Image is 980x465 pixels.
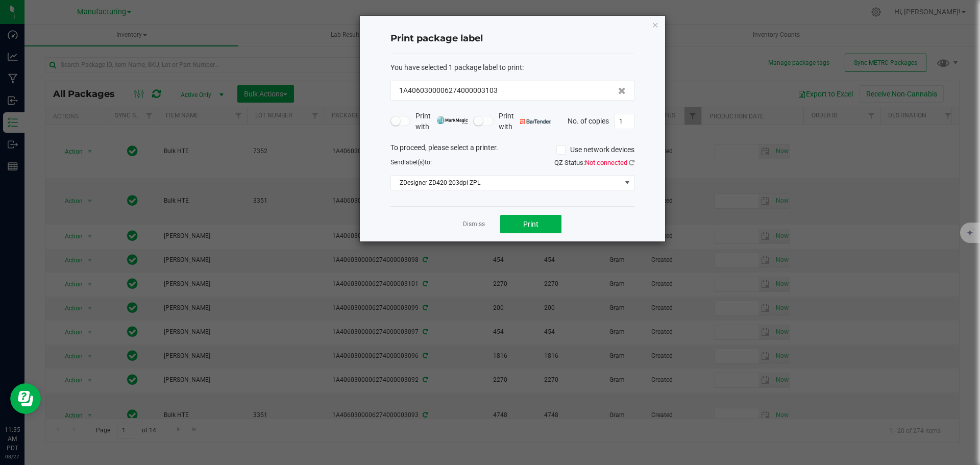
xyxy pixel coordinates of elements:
[568,116,609,125] span: No. of copies
[383,142,642,158] div: To proceed, please select a printer.
[499,111,551,132] span: Print with
[390,63,522,71] span: You have selected 1 package label to print
[390,159,432,166] span: Send to:
[520,119,551,124] img: bartender.png
[399,85,498,96] span: 1A4060300006274000003103
[554,159,634,166] span: QZ Status:
[391,176,621,190] span: ZDesigner ZD420-203dpi ZPL
[415,111,468,132] span: Print with
[556,144,634,155] label: Use network devices
[585,159,627,166] span: Not connected
[437,116,468,124] img: mark_magic_cybra.png
[463,220,485,229] a: Dismiss
[390,32,634,45] h4: Print package label
[500,215,561,233] button: Print
[390,62,634,73] div: :
[10,383,41,414] iframe: Resource center
[523,220,538,228] span: Print
[404,159,425,166] span: label(s)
